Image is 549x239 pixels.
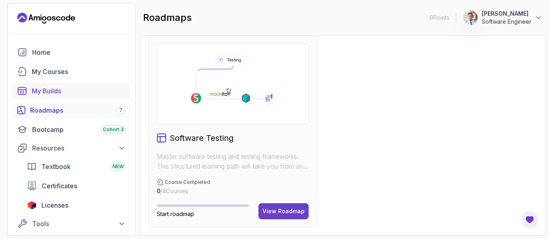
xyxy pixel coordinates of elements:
p: Software Engineer [482,18,531,26]
div: Resources [32,143,126,153]
a: licenses [22,197,131,213]
span: Licenses [41,200,68,210]
a: builds [12,83,131,99]
a: courses [12,64,131,80]
h2: roadmaps [143,11,192,24]
a: bootcamp [12,122,131,138]
span: Cohort 3 [103,126,124,133]
button: Tools [12,216,131,231]
button: Open Feedback Button [520,210,539,229]
h2: Software Testing [170,132,234,144]
div: Home [32,47,126,57]
div: Tools [32,219,126,229]
p: 0 Points [430,14,449,22]
p: Master software testing and testing frameworks. This structured learning path will take you from ... [157,152,309,171]
span: Certificates [42,181,77,191]
a: home [12,44,131,60]
p: / 4 Courses [157,187,210,195]
button: Resources [12,141,131,155]
p: [PERSON_NAME] [482,10,531,18]
div: My Builds [32,86,126,96]
p: Course Completed [165,179,210,185]
span: Textbook [41,162,71,171]
div: View Roadmap [262,207,305,215]
a: textbook [22,159,131,175]
a: Landing page [17,12,75,25]
img: jetbrains icon [27,201,37,209]
div: Roadmaps [30,105,126,115]
span: NEW [113,163,124,170]
a: roadmaps [12,102,131,118]
span: 7 [119,107,123,113]
div: My Courses [32,67,126,76]
button: user profile image[PERSON_NAME]Software Engineer [463,10,543,26]
span: Start roadmap [157,210,194,217]
a: certificates [22,178,131,194]
div: Bootcamp [32,125,126,134]
img: user profile image [463,10,478,25]
button: View Roadmap [258,203,309,219]
span: 0 [157,187,160,194]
